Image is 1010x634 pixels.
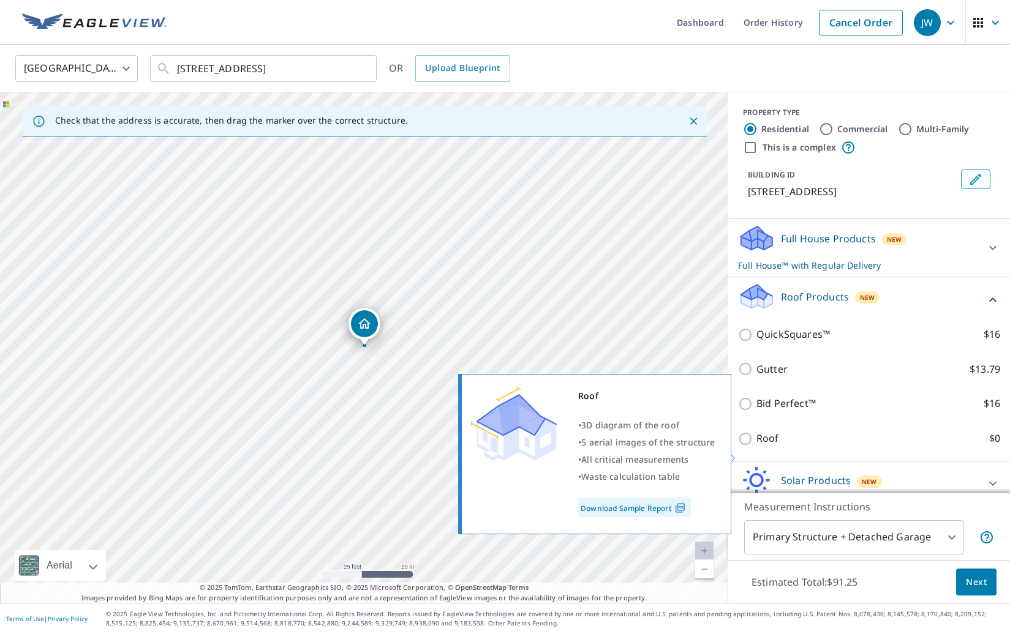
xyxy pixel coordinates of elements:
input: Search by address or latitude-longitude [177,51,352,86]
p: [STREET_ADDRESS] [748,184,956,199]
div: • [578,434,715,451]
div: Solar ProductsNew [738,466,1000,501]
a: Download Sample Report [578,498,691,517]
label: Commercial [837,123,888,135]
button: Edit building 1 [961,170,990,189]
div: Aerial [43,550,76,581]
label: Residential [761,123,809,135]
span: 5 aerial images of the structure [581,436,715,448]
p: Full House™ with Regular Delivery [738,259,978,272]
img: Premium [471,387,557,461]
span: New [862,477,877,487]
div: JW [914,9,941,36]
span: All critical measurements [581,453,688,465]
span: 3D diagram of the roof [581,419,679,431]
span: New [860,293,875,302]
div: Aerial [15,550,106,581]
span: New [887,234,902,244]
div: • [578,451,715,468]
span: © 2025 TomTom, Earthstar Geographics SIO, © 2025 Microsoft Corporation, © [200,583,529,593]
a: Privacy Policy [48,614,88,623]
p: Bid Perfect™ [756,396,816,411]
span: Next [966,575,987,590]
a: Upload Blueprint [415,55,510,82]
div: Roof ProductsNew [738,282,1000,317]
span: Your report will include the primary structure and a detached garage if one exists. [979,530,994,545]
a: Terms [508,583,529,592]
p: $0 [989,431,1000,446]
label: This is a complex [763,141,836,154]
button: Next [956,569,997,596]
p: Roof Products [781,289,849,304]
div: Dropped pin, building 1, Residential property, 216 N Fiddlers Creek St Valley Center, KS 67147 [349,308,380,346]
a: Current Level 20, Zoom Out [695,560,714,578]
p: Roof [756,431,779,446]
a: OpenStreetMap [455,583,507,592]
p: | [6,615,88,622]
label: Multi-Family [916,123,970,135]
p: $16 [984,396,1000,411]
button: Close [685,113,701,129]
p: Full House Products [781,231,876,246]
p: Check that the address is accurate, then drag the marker over the correct structure. [55,115,408,126]
a: Terms of Use [6,614,44,623]
p: Gutter [756,362,788,377]
img: Pdf Icon [672,502,688,513]
span: Waste calculation table [581,471,680,482]
div: [GEOGRAPHIC_DATA] [15,51,138,86]
div: Roof [578,387,715,405]
p: © 2025 Eagle View Technologies, Inc. and Pictometry International Corp. All Rights Reserved. Repo... [106,610,1004,628]
p: QuickSquares™ [756,327,830,342]
a: Cancel Order [819,10,903,35]
p: Measurement Instructions [744,499,994,514]
div: • [578,468,715,485]
p: $16 [984,327,1000,342]
p: Estimated Total: $91.25 [742,569,867,595]
div: OR [389,55,510,82]
div: Full House ProductsNewFull House™ with Regular Delivery [738,224,1000,272]
p: $13.79 [970,362,1000,377]
a: Current Level 20, Zoom In Disabled [695,542,714,560]
img: EV Logo [22,13,167,32]
div: PROPERTY TYPE [743,107,995,118]
p: BUILDING ID [748,170,795,180]
div: • [578,417,715,434]
p: Solar Products [781,473,851,488]
div: Primary Structure + Detached Garage [744,520,963,554]
span: Upload Blueprint [425,61,500,76]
